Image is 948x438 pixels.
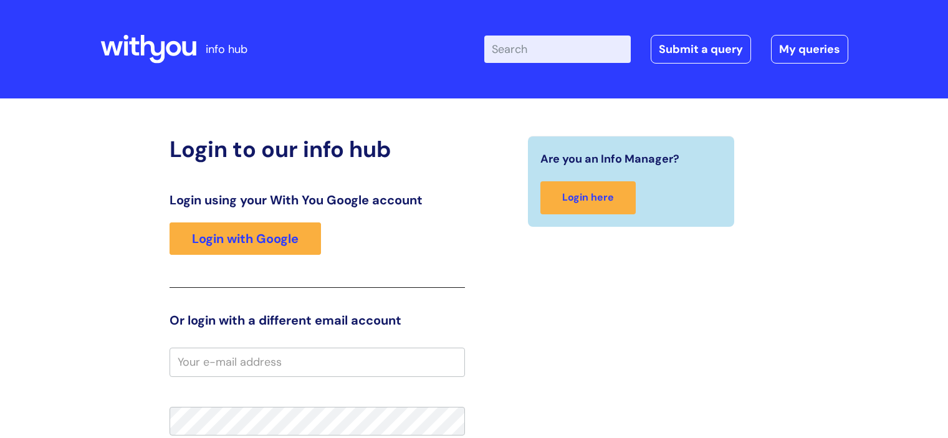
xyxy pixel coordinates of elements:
[170,136,465,163] h2: Login to our info hub
[771,35,848,64] a: My queries
[540,149,679,169] span: Are you an Info Manager?
[170,348,465,376] input: Your e-mail address
[170,313,465,328] h3: Or login with a different email account
[651,35,751,64] a: Submit a query
[170,193,465,207] h3: Login using your With You Google account
[170,222,321,255] a: Login with Google
[540,181,636,214] a: Login here
[206,39,247,59] p: info hub
[484,36,631,63] input: Search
